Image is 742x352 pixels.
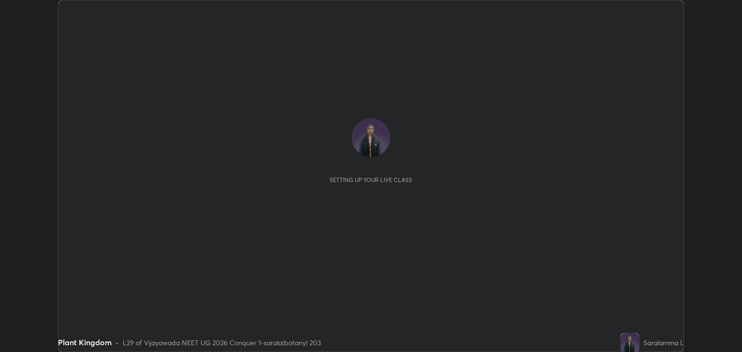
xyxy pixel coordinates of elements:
div: Saralamma L [643,338,684,348]
div: • [115,338,119,348]
div: Setting up your live class [329,176,412,183]
div: Plant Kingdom [58,337,112,348]
img: e07e4dab6a7b43a1831a2c76b14e2e97.jpg [620,333,640,352]
img: e07e4dab6a7b43a1831a2c76b14e2e97.jpg [352,118,390,157]
div: L29 of Vijayawada NEET UG 2026 Conquer 1-sarala(botany) 203 [123,338,321,348]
